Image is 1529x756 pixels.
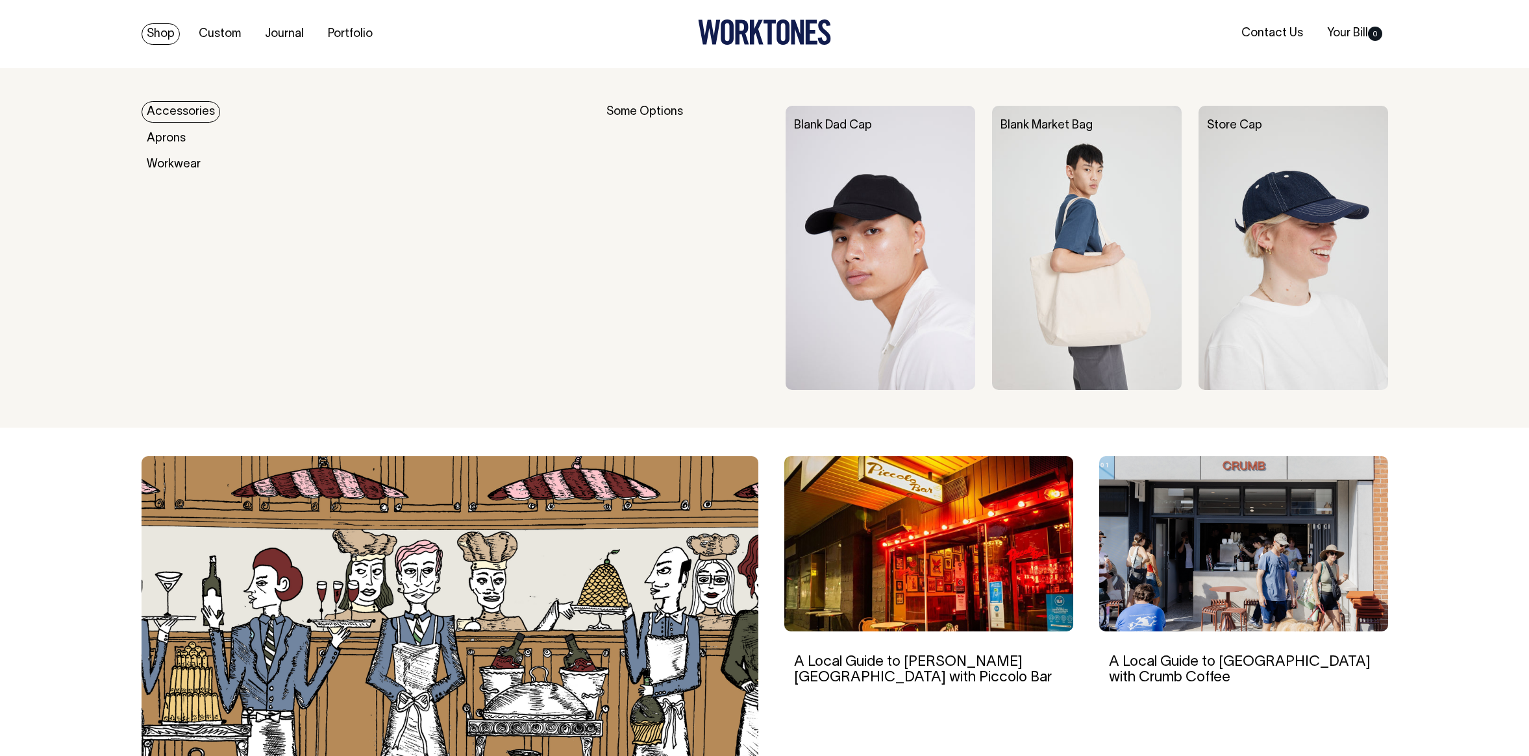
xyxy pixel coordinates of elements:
img: A Local Guide to Potts Point with Piccolo Bar [784,456,1073,631]
img: Blank Market Bag [992,106,1182,390]
a: A Local Guide to [PERSON_NAME][GEOGRAPHIC_DATA] with Piccolo Bar [794,655,1052,684]
a: Shop [142,23,180,45]
a: Your Bill0 [1322,23,1387,44]
a: Store Cap [1207,120,1262,131]
a: Journal [260,23,309,45]
img: Blank Dad Cap [786,106,975,390]
a: Workwear [142,154,206,175]
img: Store Cap [1199,106,1388,390]
div: Some Options [606,106,769,390]
a: Portfolio [323,23,378,45]
a: Blank Dad Cap [794,120,872,131]
a: Contact Us [1236,23,1308,44]
a: A Local Guide to [GEOGRAPHIC_DATA] with Crumb Coffee [1109,655,1371,684]
a: Accessories [142,101,220,123]
a: Aprons [142,128,191,149]
a: Custom [193,23,246,45]
img: People gather outside a cafe with a shopfront sign that reads "crumb". [1099,456,1388,631]
a: Blank Market Bag [1001,120,1093,131]
span: 0 [1368,27,1382,41]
